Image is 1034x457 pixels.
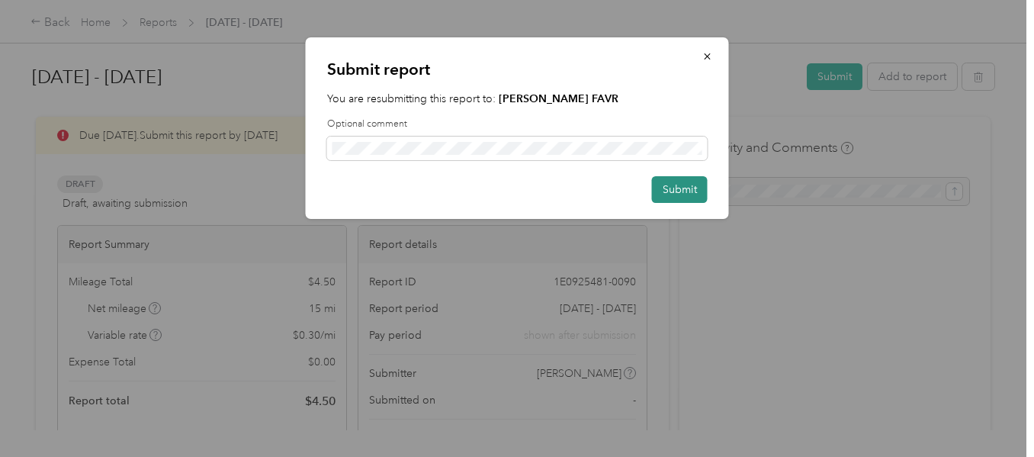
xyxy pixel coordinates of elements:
p: Submit report [327,59,708,80]
button: Submit [652,176,708,203]
label: Optional comment [327,117,708,131]
p: You are resubmitting this report to: [327,91,708,107]
strong: [PERSON_NAME] FAVR [499,92,618,105]
iframe: Everlance-gr Chat Button Frame [949,372,1034,457]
